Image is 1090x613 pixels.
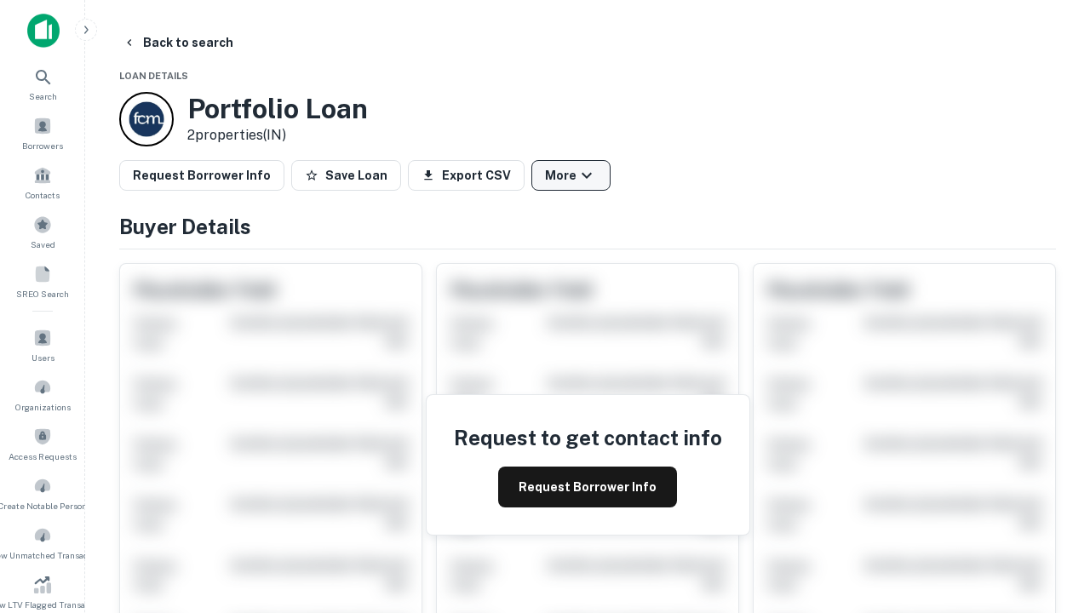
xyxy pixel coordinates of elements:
[5,209,80,255] a: Saved
[498,467,677,507] button: Request Borrower Info
[119,160,284,191] button: Request Borrower Info
[5,421,80,467] a: Access Requests
[531,160,611,191] button: More
[5,258,80,304] a: SREO Search
[31,238,55,251] span: Saved
[5,60,80,106] a: Search
[5,470,80,516] a: Create Notable Person
[116,27,240,58] button: Back to search
[1005,477,1090,559] iframe: Chat Widget
[5,371,80,417] a: Organizations
[187,93,368,125] h3: Portfolio Loan
[119,211,1056,242] h4: Buyer Details
[16,287,69,301] span: SREO Search
[9,450,77,463] span: Access Requests
[5,322,80,368] a: Users
[29,89,57,103] span: Search
[5,519,80,565] a: Review Unmatched Transactions
[27,14,60,48] img: capitalize-icon.png
[291,160,401,191] button: Save Loan
[119,71,188,81] span: Loan Details
[5,110,80,156] a: Borrowers
[22,139,63,152] span: Borrowers
[454,422,722,453] h4: Request to get contact info
[408,160,525,191] button: Export CSV
[15,400,71,414] span: Organizations
[5,159,80,205] a: Contacts
[26,188,60,202] span: Contacts
[187,125,368,146] p: 2 properties (IN)
[32,351,54,364] span: Users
